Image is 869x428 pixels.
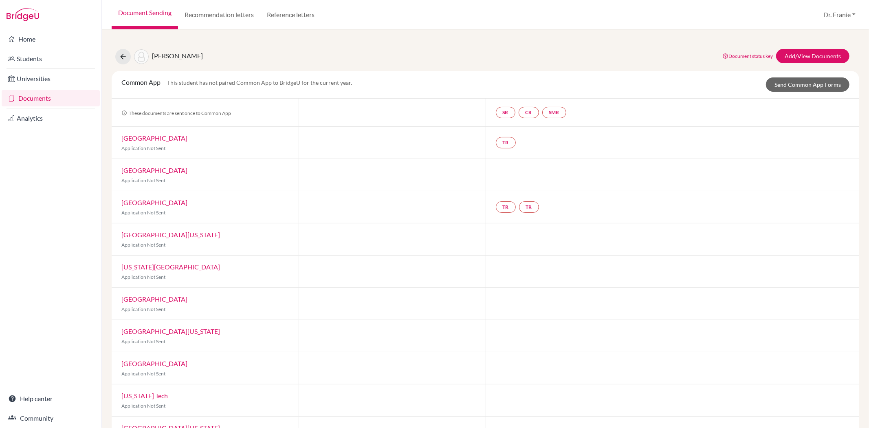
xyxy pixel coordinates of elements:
span: Application Not Sent [121,242,165,248]
span: [PERSON_NAME] [152,52,203,60]
a: [GEOGRAPHIC_DATA][US_STATE] [121,231,220,238]
a: Document status key [722,53,773,59]
a: SMR [542,107,566,118]
a: Community [2,410,100,426]
span: Application Not Sent [121,371,165,377]
button: Dr. Eranie [820,7,859,22]
span: This student has not paired Common App to BridgeU for the current year. [167,79,352,86]
a: [GEOGRAPHIC_DATA] [121,295,187,303]
a: Universities [2,71,100,87]
a: [US_STATE] Tech [121,392,168,399]
a: Help center [2,390,100,407]
a: [GEOGRAPHIC_DATA] [121,199,187,206]
a: CR [519,107,539,118]
a: TR [496,137,516,148]
span: Application Not Sent [121,177,165,183]
a: Home [2,31,100,47]
a: Analytics [2,110,100,126]
a: [US_STATE][GEOGRAPHIC_DATA] [121,263,220,271]
a: TR [496,201,516,213]
a: Send Common App Forms [766,77,849,92]
a: Add/View Documents [776,49,849,63]
a: Documents [2,90,100,106]
a: [GEOGRAPHIC_DATA] [121,166,187,174]
span: Application Not Sent [121,210,165,216]
a: SR [496,107,515,118]
span: These documents are sent once to Common App [121,110,231,116]
span: Application Not Sent [121,403,165,409]
span: Application Not Sent [121,306,165,312]
a: [GEOGRAPHIC_DATA] [121,134,187,142]
img: Bridge-U [7,8,39,21]
span: Application Not Sent [121,274,165,280]
a: [GEOGRAPHIC_DATA] [121,360,187,367]
span: Application Not Sent [121,338,165,344]
span: Application Not Sent [121,145,165,151]
a: TR [519,201,539,213]
a: Students [2,51,100,67]
span: Common App [121,78,161,86]
a: [GEOGRAPHIC_DATA][US_STATE] [121,327,220,335]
